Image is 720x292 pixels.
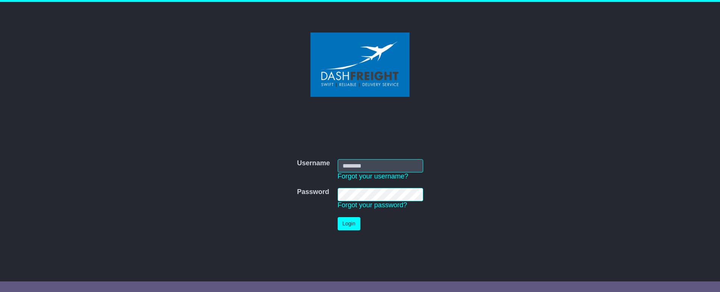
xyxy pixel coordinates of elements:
label: Username [297,159,330,168]
img: Dash Freight [310,33,410,97]
a: Forgot your password? [338,201,407,209]
label: Password [297,188,329,196]
a: Forgot your username? [338,172,408,180]
button: Login [338,217,360,230]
